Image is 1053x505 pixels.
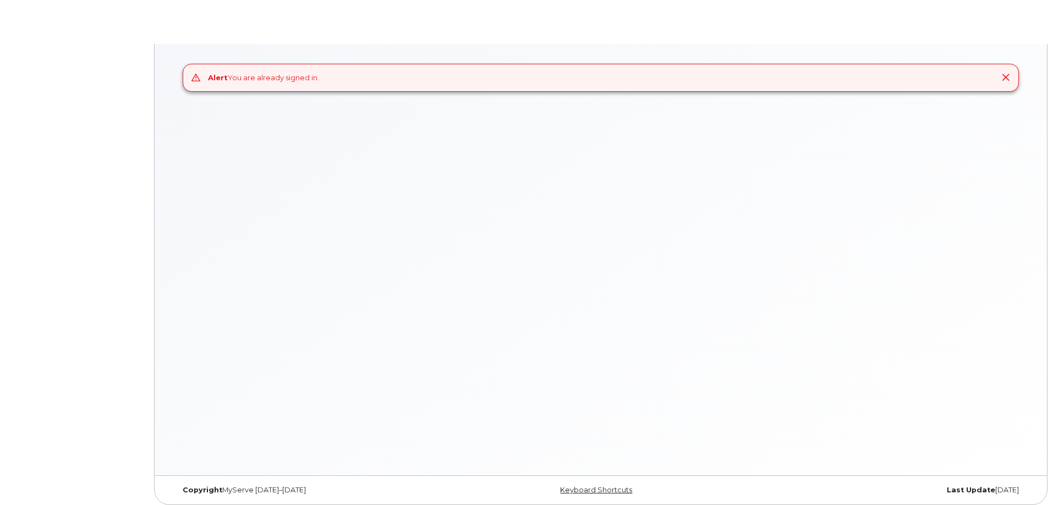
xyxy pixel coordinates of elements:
strong: Last Update [947,486,995,494]
strong: Copyright [183,486,222,494]
a: Keyboard Shortcuts [560,486,632,494]
strong: Alert [208,73,228,82]
div: You are already signed in. [208,73,319,83]
div: [DATE] [743,486,1027,495]
div: MyServe [DATE]–[DATE] [174,486,459,495]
